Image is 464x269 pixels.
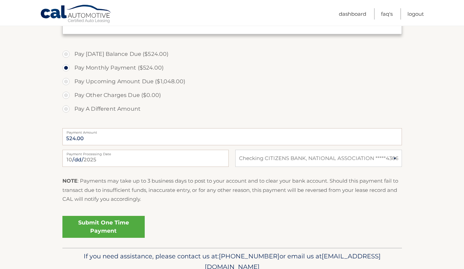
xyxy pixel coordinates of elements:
label: Pay Other Charges Due ($0.00) [62,88,402,102]
label: Pay Monthly Payment ($524.00) [62,61,402,75]
label: Pay A Different Amount [62,102,402,116]
a: Logout [407,8,424,20]
strong: NOTE [62,178,78,184]
label: Pay [DATE] Balance Due ($524.00) [62,47,402,61]
label: Payment Processing Date [62,150,229,155]
span: [PHONE_NUMBER] [219,252,279,260]
input: Payment Date [62,150,229,167]
label: Payment Amount [62,128,402,134]
input: Payment Amount [62,128,402,145]
p: : Payments may take up to 3 business days to post to your account and to clear your bank account.... [62,176,402,204]
a: Dashboard [339,8,366,20]
a: Submit One Time Payment [62,216,145,238]
label: Pay Upcoming Amount Due ($1,048.00) [62,75,402,88]
a: FAQ's [381,8,393,20]
a: Cal Automotive [40,4,112,24]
